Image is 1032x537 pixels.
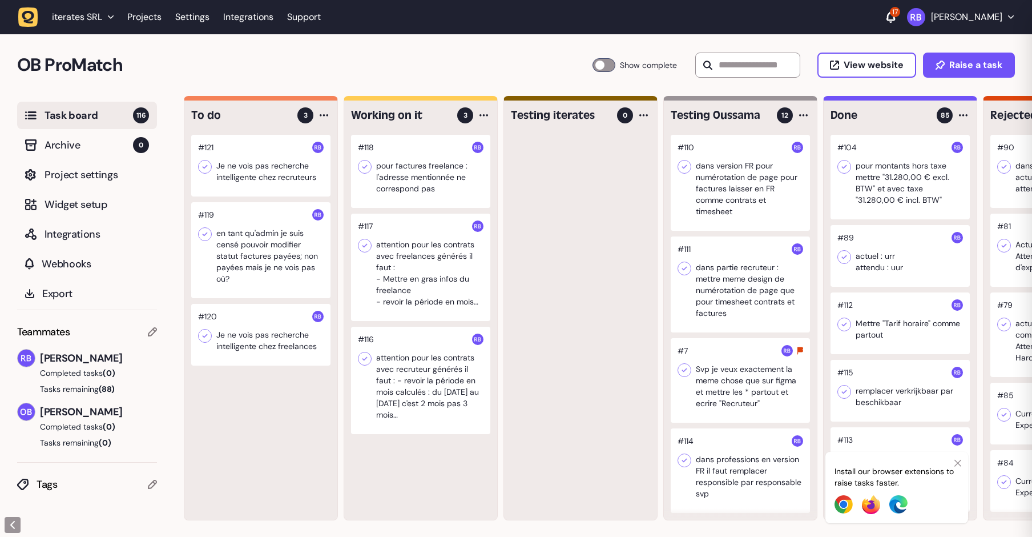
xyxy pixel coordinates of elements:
[42,256,149,272] span: Webhooks
[45,107,133,123] span: Task board
[17,161,157,189] button: Project settings
[472,334,483,345] img: Rodolphe Balay
[17,51,592,79] h2: OB ProMatch
[923,53,1015,78] button: Raise a task
[17,367,148,379] button: Completed tasks(0)
[45,137,133,153] span: Archive
[781,345,793,356] img: Rodolphe Balay
[52,11,102,23] span: iterates SRL
[45,226,149,242] span: Integrations
[835,466,959,488] p: Install our browser extensions to raise tasks faster.
[952,232,963,243] img: Rodolphe Balay
[511,107,609,123] h4: Testing iterates
[312,209,324,221] img: Rodolphe Balay
[127,7,162,27] a: Projects
[931,11,1002,23] p: [PERSON_NAME]
[17,324,70,340] span: Teammates
[472,142,483,153] img: Rodolphe Balay
[620,58,677,72] span: Show complete
[890,7,900,17] div: 17
[17,280,157,307] button: Export
[952,367,963,378] img: Rodolphe Balay
[175,7,209,27] a: Settings
[472,221,483,232] img: Rodolphe Balay
[463,110,467,121] span: 3
[17,421,148,432] button: Completed tasks(0)
[351,107,449,123] h4: Working on it
[781,110,788,121] span: 12
[133,107,149,123] span: 116
[952,142,963,153] img: Rodolphe Balay
[18,350,35,367] img: Rodolphe Balay
[37,476,148,492] span: Tags
[191,107,289,123] h4: To do
[862,495,880,514] img: Firefox Extension
[17,191,157,218] button: Widget setup
[952,299,963,311] img: Rodolphe Balay
[952,434,963,446] img: Rodolphe Balay
[17,102,157,129] button: Task board116
[103,368,115,378] span: (0)
[17,221,157,248] button: Integrations
[17,437,157,448] button: Tasks remaining(0)
[17,131,157,159] button: Archive0
[223,7,273,27] a: Integrations
[978,483,1026,531] iframe: LiveChat chat widget
[304,110,308,121] span: 3
[949,61,1002,70] span: Raise a task
[103,422,115,432] span: (0)
[312,311,324,322] img: Rodolphe Balay
[623,110,627,121] span: 0
[42,286,149,302] span: Export
[907,8,925,26] img: Rodolphe Balay
[40,350,157,366] span: [PERSON_NAME]
[45,167,149,183] span: Project settings
[133,137,149,153] span: 0
[792,243,803,255] img: Rodolphe Balay
[99,438,111,448] span: (0)
[844,61,904,70] span: View website
[792,435,803,447] img: Rodolphe Balay
[941,110,949,121] span: 85
[40,404,157,420] span: [PERSON_NAME]
[99,384,115,394] span: (88)
[671,107,769,123] h4: Testing Oussama
[312,142,324,153] img: Rodolphe Balay
[831,107,929,123] h4: Done
[817,53,916,78] button: View website
[907,8,1014,26] button: [PERSON_NAME]
[792,142,803,153] img: Rodolphe Balay
[45,197,149,213] span: Widget setup
[835,495,853,514] img: Chrome Extension
[17,383,157,395] button: Tasks remaining(88)
[889,495,908,514] img: Edge Extension
[17,250,157,278] button: Webhooks
[18,7,120,27] button: iterates SRL
[287,11,321,23] a: Support
[18,403,35,420] img: Oussama Bahassou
